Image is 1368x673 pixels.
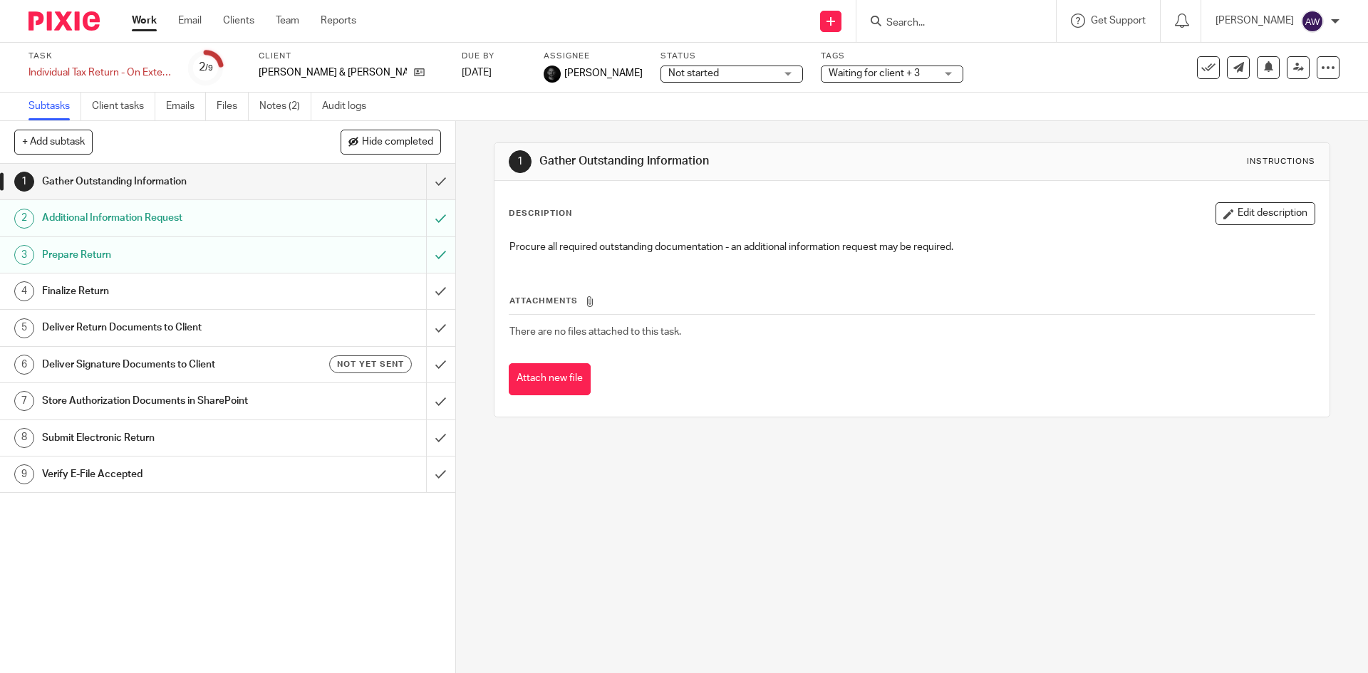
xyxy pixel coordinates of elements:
h1: Submit Electronic Return [42,427,289,449]
h1: Additional Information Request [42,207,289,229]
label: Assignee [544,51,643,62]
img: svg%3E [1301,10,1324,33]
a: Client tasks [92,93,155,120]
p: [PERSON_NAME] [1216,14,1294,28]
div: 5 [14,318,34,338]
span: Not started [668,68,719,78]
div: 1 [14,172,34,192]
h1: Gather Outstanding Information [539,154,943,169]
span: [DATE] [462,68,492,78]
p: Procure all required outstanding documentation - an additional information request may be required. [509,240,1314,254]
button: Edit description [1216,202,1315,225]
a: Email [178,14,202,28]
div: 6 [14,355,34,375]
div: Instructions [1247,156,1315,167]
a: Work [132,14,157,28]
small: /9 [205,64,213,72]
h1: Verify E-File Accepted [42,464,289,485]
button: + Add subtask [14,130,93,154]
span: There are no files attached to this task. [509,327,681,337]
label: Client [259,51,444,62]
p: [PERSON_NAME] & [PERSON_NAME] [259,66,407,80]
label: Task [28,51,171,62]
div: 2 [199,59,213,75]
h1: Prepare Return [42,244,289,266]
a: Reports [321,14,356,28]
span: Attachments [509,297,578,305]
h1: Deliver Return Documents to Client [42,317,289,338]
a: Clients [223,14,254,28]
label: Tags [821,51,963,62]
h1: Deliver Signature Documents to Client [42,354,289,375]
div: 9 [14,464,34,484]
span: Not yet sent [337,358,404,370]
span: Waiting for client + 3 [829,68,920,78]
button: Hide completed [341,130,441,154]
span: Get Support [1091,16,1146,26]
a: Team [276,14,299,28]
img: Chris.jpg [544,66,561,83]
input: Search [885,17,1013,30]
img: Pixie [28,11,100,31]
span: [PERSON_NAME] [564,66,643,80]
button: Attach new file [509,363,591,395]
a: Emails [166,93,206,120]
a: Subtasks [28,93,81,120]
h1: Gather Outstanding Information [42,171,289,192]
h1: Store Authorization Documents in SharePoint [42,390,289,412]
div: 4 [14,281,34,301]
label: Due by [462,51,526,62]
div: Individual Tax Return - On Extension [28,66,171,80]
a: Files [217,93,249,120]
p: Description [509,208,572,219]
label: Status [660,51,803,62]
div: 8 [14,428,34,448]
div: 1 [509,150,532,173]
span: Hide completed [362,137,433,148]
a: Audit logs [322,93,377,120]
div: 2 [14,209,34,229]
h1: Finalize Return [42,281,289,302]
div: 3 [14,245,34,265]
a: Notes (2) [259,93,311,120]
div: 7 [14,391,34,411]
